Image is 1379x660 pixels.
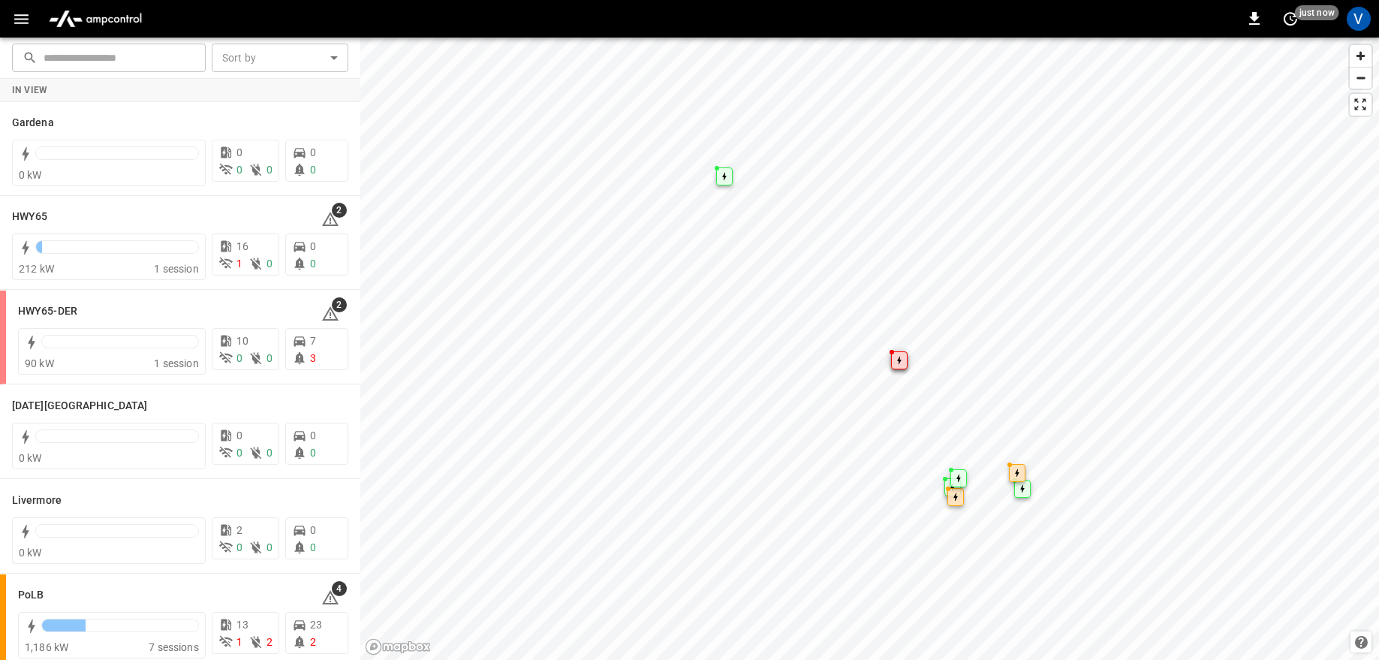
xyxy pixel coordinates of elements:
[149,641,199,653] span: 7 sessions
[266,447,272,459] span: 0
[310,429,316,442] span: 0
[310,447,316,459] span: 0
[716,167,733,185] div: Map marker
[19,547,42,559] span: 0 kW
[1350,67,1371,89] button: Zoom out
[266,636,272,648] span: 2
[1350,45,1371,67] button: Zoom in
[19,452,42,464] span: 0 kW
[365,638,431,655] a: Mapbox homepage
[310,335,316,347] span: 7
[18,587,44,604] h6: PoLB
[25,357,54,369] span: 90 kW
[12,209,48,225] h6: HWY65
[1009,464,1025,482] div: Map marker
[236,240,248,252] span: 16
[332,297,347,312] span: 2
[310,636,316,648] span: 2
[236,164,242,176] span: 0
[154,263,198,275] span: 1 session
[950,469,967,487] div: Map marker
[332,581,347,596] span: 4
[944,478,961,496] div: Map marker
[310,146,316,158] span: 0
[236,258,242,270] span: 1
[1347,7,1371,31] div: profile-icon
[891,351,908,369] div: Map marker
[12,115,54,131] h6: Gardena
[12,85,48,95] strong: In View
[310,352,316,364] span: 3
[19,169,42,181] span: 0 kW
[236,429,242,442] span: 0
[12,398,147,414] h6: Karma Center
[236,335,248,347] span: 10
[1014,480,1031,498] div: Map marker
[236,541,242,553] span: 0
[947,488,964,506] div: Map marker
[1295,5,1339,20] span: just now
[1278,7,1302,31] button: set refresh interval
[25,641,68,653] span: 1,186 kW
[236,447,242,459] span: 0
[266,541,272,553] span: 0
[310,619,322,631] span: 23
[310,240,316,252] span: 0
[310,541,316,553] span: 0
[236,636,242,648] span: 1
[266,352,272,364] span: 0
[236,619,248,631] span: 13
[12,493,62,509] h6: Livermore
[266,164,272,176] span: 0
[310,258,316,270] span: 0
[310,524,316,536] span: 0
[18,303,77,320] h6: HWY65-DER
[19,263,54,275] span: 212 kW
[236,146,242,158] span: 0
[43,5,148,33] img: ampcontrol.io logo
[1350,68,1371,89] span: Zoom out
[236,524,242,536] span: 2
[310,164,316,176] span: 0
[236,352,242,364] span: 0
[154,357,198,369] span: 1 session
[332,203,347,218] span: 2
[266,258,272,270] span: 0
